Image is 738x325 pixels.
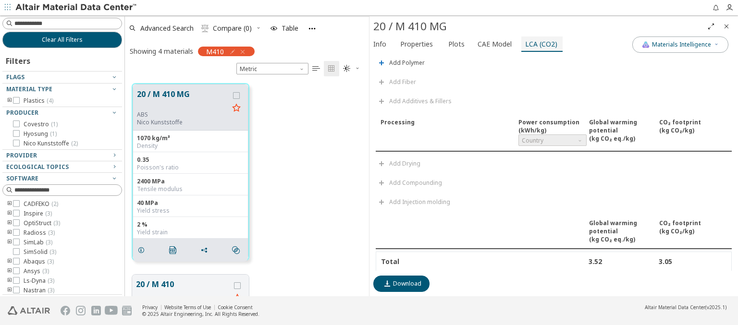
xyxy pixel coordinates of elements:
[42,267,49,275] span: ( 3 )
[448,36,465,52] span: Plots
[133,241,153,260] button: Details
[381,118,516,146] div: Processing
[24,97,53,105] span: Plastics
[137,178,244,185] div: 2400 MPa
[196,241,216,260] button: Share
[525,36,557,52] span: LCA (CO2)
[703,19,719,34] button: Full Screen
[6,163,69,171] span: Ecological Topics
[8,306,50,315] img: Altair Engineering
[137,221,244,229] div: 2 %
[24,239,52,246] span: SimLab
[137,119,229,126] p: Nico Kunststoffe
[229,101,244,116] button: Favorite
[24,267,49,275] span: Ansys
[6,97,13,105] i: toogle group
[236,63,308,74] span: Metric
[51,200,58,208] span: ( 2 )
[48,286,54,294] span: ( 3 )
[373,154,425,173] button: Add Drying
[49,248,56,256] span: ( 3 )
[137,199,244,207] div: 40 MPa
[142,304,158,311] a: Privacy
[373,36,386,52] span: Info
[137,134,244,142] div: 1070 kg/m³
[2,84,122,95] button: Material Type
[6,277,13,285] i: toogle group
[15,3,138,12] img: Altair Material Data Center
[6,85,52,93] span: Material Type
[48,229,55,237] span: ( 3 )
[282,25,298,32] span: Table
[24,200,58,208] span: CADFEKO
[53,219,60,227] span: ( 3 )
[6,174,38,182] span: Software
[46,238,52,246] span: ( 3 )
[659,219,727,243] div: CO₂ footprint ( kg CO₂/kg )
[125,76,369,297] div: grid
[24,287,54,294] span: Nastran
[228,241,248,260] button: Similar search
[339,61,364,76] button: Theme
[373,193,455,212] button: Add Injection molding
[478,36,512,52] span: CAE Model
[201,24,209,32] i: 
[2,161,122,173] button: Ecological Topics
[389,79,416,85] span: Add Fiber
[24,248,56,256] span: SimSolid
[328,65,335,72] i: 
[389,180,442,186] span: Add Compounding
[236,63,308,74] div: Unit System
[393,280,421,288] span: Download
[24,258,54,265] span: Abaqus
[6,210,13,217] i: toogle group
[6,239,13,246] i: toogle group
[2,32,122,48] button: Clear All Filters
[324,61,339,76] button: Tile View
[140,25,194,32] span: Advanced Search
[652,41,711,48] span: Materials Intelligence
[373,72,420,92] button: Add Fiber
[169,246,177,254] i: 
[389,199,450,205] span: Add Injection molding
[373,19,703,34] div: 20 / M 410 MG
[137,111,229,119] div: ABS
[24,210,52,217] span: Inspire
[45,209,52,217] span: ( 3 )
[6,267,13,275] i: toogle group
[6,108,38,117] span: Producer
[24,140,78,147] span: Nico Kunststoffe
[400,36,433,52] span: Properties
[47,257,54,265] span: ( 3 )
[645,304,705,311] span: Altair Material Data Center
[47,96,53,105] span: ( 4 )
[24,120,58,128] span: Covestro
[137,185,244,193] div: Tensile modulus
[164,304,211,311] a: Website Terms of Use
[137,156,244,164] div: 0.35
[136,278,230,301] button: 20 / M 410
[137,229,244,236] div: Yield strain
[48,277,54,285] span: ( 3 )
[645,304,726,311] div: (v2025.1)
[218,304,253,311] a: Cookie Consent
[6,287,13,294] i: toogle group
[373,276,430,292] button: Download
[24,130,57,138] span: Hyosung
[373,173,446,193] button: Add Compounding
[6,73,25,81] span: Flags
[659,257,726,266] div: 3.05
[589,219,657,243] div: Global warming potential ( kg CO₂ eq./kg )
[42,36,83,44] span: Clear All Filters
[373,92,456,111] button: Add Additives & Fillers
[24,229,55,237] span: Radioss
[589,257,656,266] div: 3.52
[137,207,244,215] div: Yield stress
[232,246,240,254] i: 
[206,47,224,56] span: M410
[24,219,60,227] span: OptiStruct
[6,151,37,159] span: Provider
[2,107,122,119] button: Producer
[6,229,13,237] i: toogle group
[659,118,727,146] div: CO₂ footprint ( kg CO₂/kg )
